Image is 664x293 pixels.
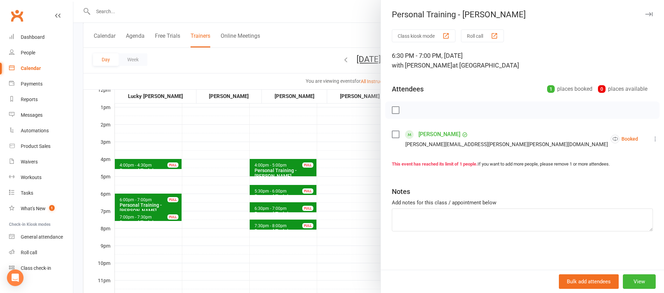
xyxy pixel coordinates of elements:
[21,112,43,118] div: Messages
[9,201,73,216] a: What's New1
[21,250,37,255] div: Roll call
[21,190,33,196] div: Tasks
[9,76,73,92] a: Payments
[598,84,647,94] div: places available
[9,185,73,201] a: Tasks
[9,170,73,185] a: Workouts
[392,198,653,207] div: Add notes for this class / appointment below
[598,85,606,93] div: 0
[9,229,73,245] a: General attendance kiosk mode
[21,50,35,55] div: People
[623,274,656,289] button: View
[49,205,55,211] span: 1
[547,85,555,93] div: 1
[9,260,73,276] a: Class kiosk mode
[9,107,73,123] a: Messages
[21,97,38,102] div: Reports
[21,234,63,240] div: General attendance
[8,7,26,24] a: Clubworx
[21,128,49,133] div: Automations
[392,29,455,42] button: Class kiosk mode
[381,10,664,19] div: Personal Training - [PERSON_NAME]
[9,92,73,107] a: Reports
[21,206,46,211] div: What's New
[9,154,73,170] a: Waivers
[392,187,410,196] div: Notes
[392,62,452,69] span: with [PERSON_NAME]
[405,140,608,149] div: [PERSON_NAME][EMAIL_ADDRESS][PERSON_NAME][PERSON_NAME][DOMAIN_NAME]
[9,123,73,139] a: Automations
[9,45,73,61] a: People
[392,84,424,94] div: Attendees
[7,269,24,286] div: Open Intercom Messenger
[21,159,38,165] div: Waivers
[9,29,73,45] a: Dashboard
[559,274,619,289] button: Bulk add attendees
[418,129,460,140] a: [PERSON_NAME]
[461,29,504,42] button: Roll call
[9,139,73,154] a: Product Sales
[392,51,653,70] div: 6:30 PM - 7:00 PM, [DATE]
[21,34,45,40] div: Dashboard
[21,143,50,149] div: Product Sales
[21,265,51,271] div: Class check-in
[611,135,638,143] div: Booked
[547,84,592,94] div: places booked
[21,65,41,71] div: Calendar
[392,161,653,168] div: If you want to add more people, please remove 1 or more attendees.
[392,161,478,167] strong: This event has reached its limit of 1 people.
[21,81,43,87] div: Payments
[21,175,41,180] div: Workouts
[452,62,519,69] span: at [GEOGRAPHIC_DATA]
[9,245,73,260] a: Roll call
[9,61,73,76] a: Calendar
